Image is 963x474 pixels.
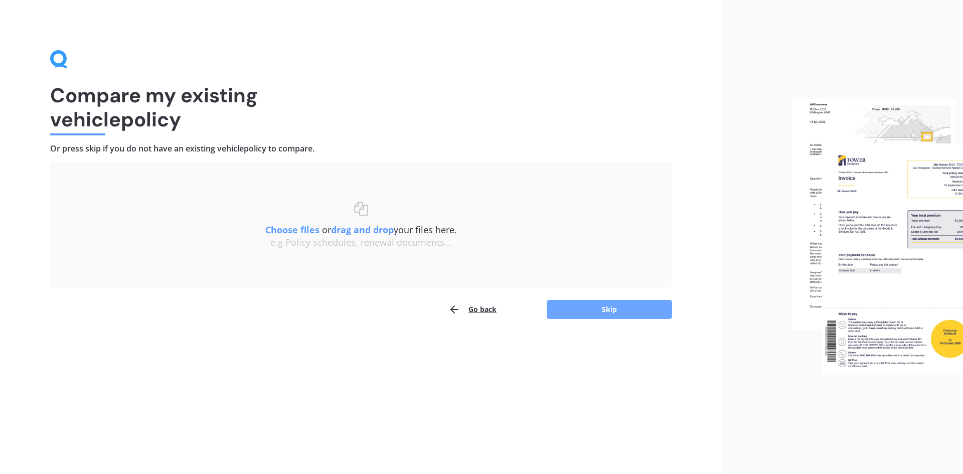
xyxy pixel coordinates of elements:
h1: Compare my existing vehicle policy [50,83,672,131]
h4: Or press skip if you do not have an existing vehicle policy to compare. [50,143,672,154]
u: Choose files [265,224,319,236]
span: or your files here. [265,224,457,236]
div: e.g Policy schedules, renewal documents... [70,237,652,248]
button: Skip [547,300,672,319]
button: Go back [448,299,497,320]
img: files.webp [792,99,963,375]
b: drag and drop [331,224,394,236]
